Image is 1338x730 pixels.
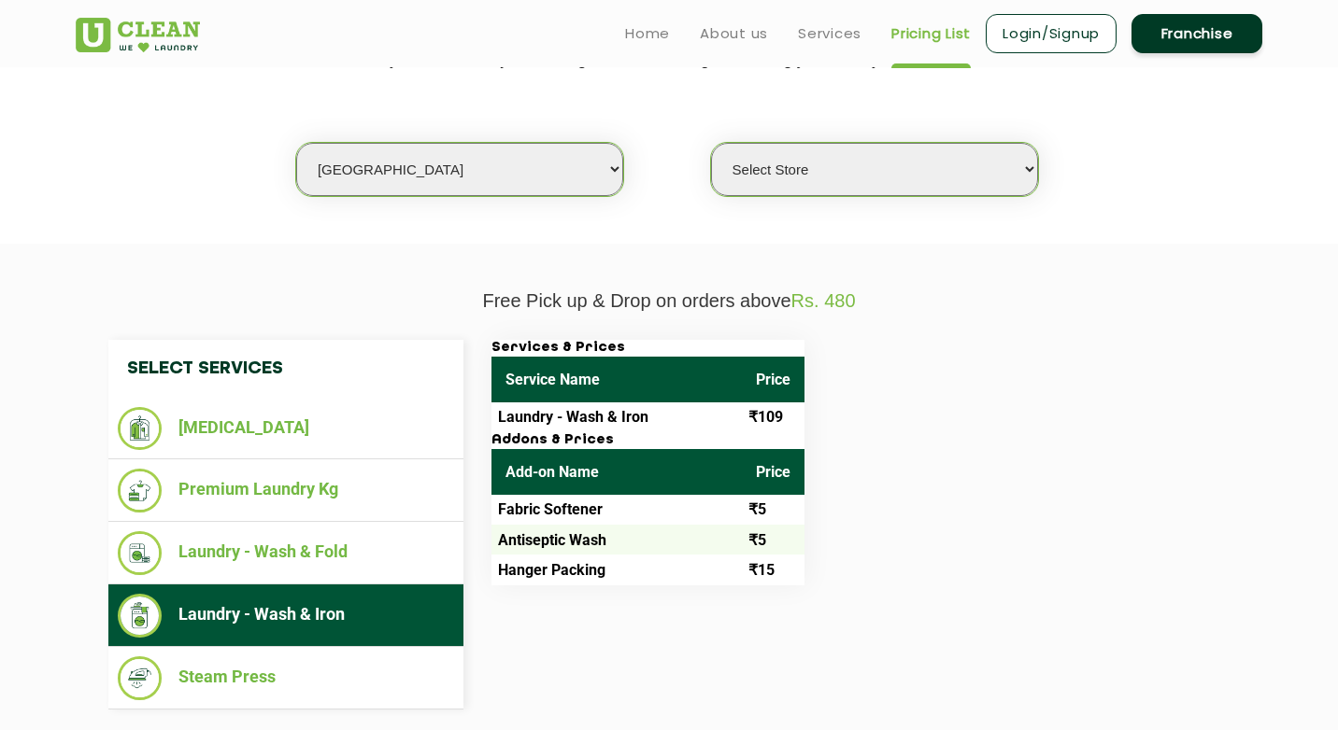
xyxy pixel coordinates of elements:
[491,525,742,555] td: Antiseptic Wash
[791,290,856,311] span: Rs. 480
[118,594,454,638] li: Laundry - Wash & Iron
[491,432,804,449] h3: Addons & Prices
[76,18,200,52] img: UClean Laundry and Dry Cleaning
[491,449,742,495] th: Add-on Name
[742,402,804,432] td: ₹109
[986,14,1117,53] a: Login/Signup
[891,22,971,45] a: Pricing List
[1132,14,1262,53] a: Franchise
[108,340,463,398] h4: Select Services
[118,469,454,512] li: Premium Laundry Kg
[700,22,768,45] a: About us
[491,340,804,357] h3: Services & Prices
[742,525,804,555] td: ₹5
[742,357,804,402] th: Price
[118,656,454,700] li: Steam Press
[798,22,861,45] a: Services
[742,495,804,525] td: ₹5
[491,402,742,432] td: Laundry - Wash & Iron
[491,357,742,402] th: Service Name
[118,531,162,575] img: Laundry - Wash & Fold
[625,22,670,45] a: Home
[76,290,1262,312] p: Free Pick up & Drop on orders above
[118,407,454,450] li: [MEDICAL_DATA]
[742,449,804,495] th: Price
[118,594,162,638] img: Laundry - Wash & Iron
[491,555,742,584] td: Hanger Packing
[118,469,162,512] img: Premium Laundry Kg
[118,531,454,575] li: Laundry - Wash & Fold
[118,656,162,700] img: Steam Press
[118,407,162,450] img: Dry Cleaning
[742,555,804,584] td: ₹15
[491,495,742,525] td: Fabric Softener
